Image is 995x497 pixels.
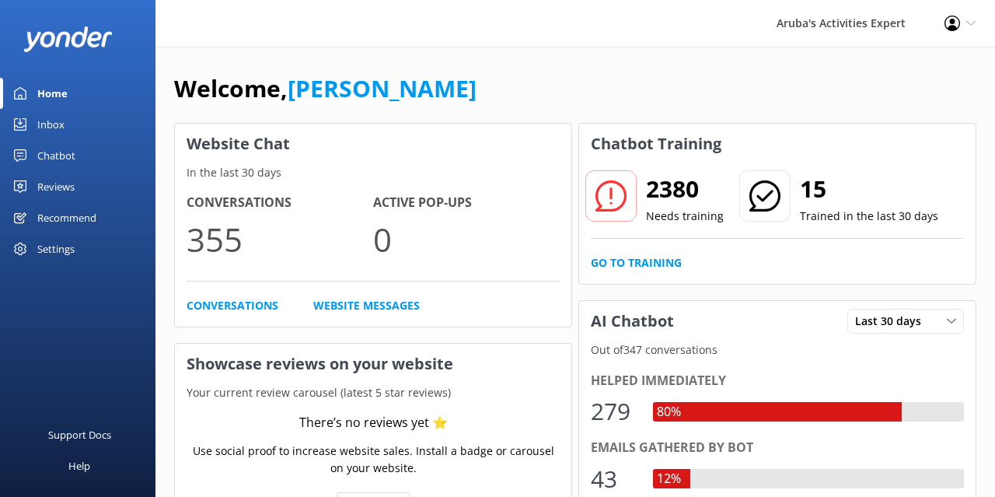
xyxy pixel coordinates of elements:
a: Conversations [187,297,278,314]
p: Trained in the last 30 days [800,208,938,225]
div: Reviews [37,171,75,202]
a: Website Messages [313,297,420,314]
div: Home [37,78,68,109]
div: Help [68,450,90,481]
h3: Website Chat [175,124,571,164]
p: Use social proof to increase website sales. Install a badge or carousel on your website. [187,443,560,478]
div: 279 [591,393,637,430]
div: Inbox [37,109,65,140]
div: Chatbot [37,140,75,171]
div: Helped immediately [591,371,964,391]
div: Support Docs [48,419,111,450]
div: Settings [37,233,75,264]
h4: Conversations [187,193,373,213]
h3: AI Chatbot [579,301,686,341]
div: Recommend [37,202,96,233]
p: Needs training [646,208,724,225]
h3: Chatbot Training [579,124,733,164]
p: Your current review carousel (latest 5 star reviews) [175,384,571,401]
h2: 2380 [646,170,724,208]
div: 80% [653,402,685,422]
h1: Welcome, [174,70,477,107]
p: Out of 347 conversations [579,341,976,359]
h2: 15 [800,170,938,208]
h3: Showcase reviews on your website [175,344,571,384]
p: 355 [187,213,373,265]
h4: Active Pop-ups [373,193,560,213]
a: Go to Training [591,254,682,271]
div: There’s no reviews yet ⭐ [299,413,448,433]
div: Emails gathered by bot [591,438,964,458]
div: 12% [653,469,685,489]
a: [PERSON_NAME] [288,72,477,104]
img: yonder-white-logo.png [23,26,113,52]
p: 0 [373,213,560,265]
p: In the last 30 days [175,164,571,181]
span: Last 30 days [855,313,930,330]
